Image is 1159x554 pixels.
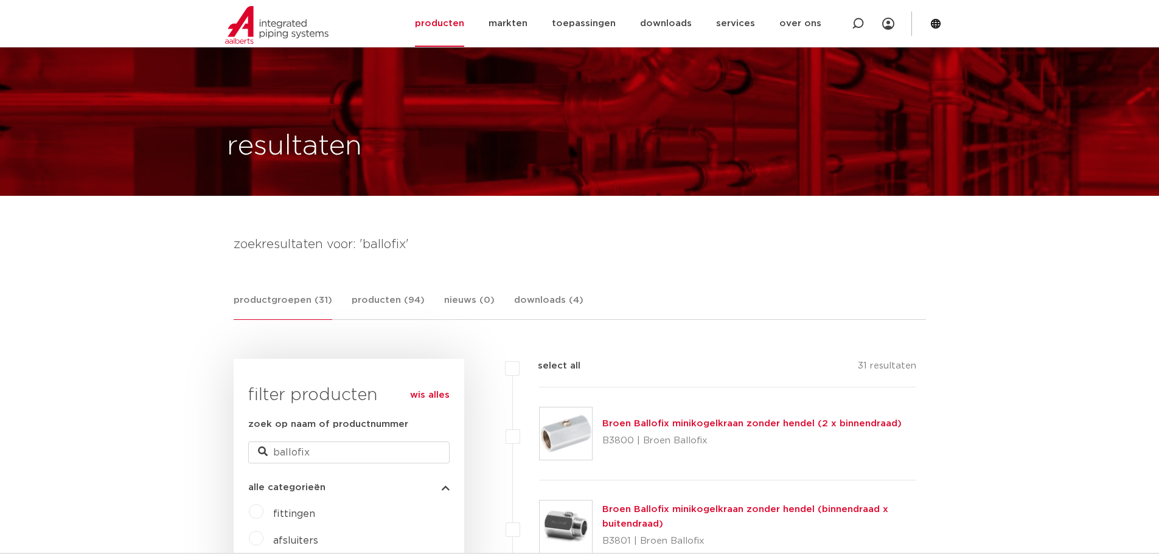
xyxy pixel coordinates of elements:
[352,293,425,319] a: producten (94)
[227,127,362,166] h1: resultaten
[602,531,917,551] p: B3801 | Broen Ballofix
[602,419,902,428] a: Broen Ballofix minikogelkraan zonder hendel (2 x binnendraad)
[858,359,916,378] p: 31 resultaten
[514,293,583,319] a: downloads (4)
[248,417,408,432] label: zoek op naam of productnummer
[602,505,888,528] a: Broen Ballofix minikogelkraan zonder hendel (binnendraad x buitendraad)
[602,431,902,451] p: B3800 | Broen Ballofix
[444,293,495,319] a: nieuws (0)
[248,383,450,407] h3: filter producten
[273,536,318,545] a: afsluiters
[273,509,315,519] a: fittingen
[248,483,450,492] button: alle categorieën
[540,500,592,553] img: Thumbnail for Broen Ballofix minikogelkraan zonder hendel (binnendraad x buitendraad)
[540,407,592,460] img: Thumbnail for Broen Ballofix minikogelkraan zonder hendel (2 x binnendraad)
[248,441,450,463] input: zoeken
[234,293,332,320] a: productgroepen (31)
[248,483,325,492] span: alle categorieën
[410,388,450,403] a: wis alles
[234,235,926,254] h4: zoekresultaten voor: 'ballofix'
[520,359,580,373] label: select all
